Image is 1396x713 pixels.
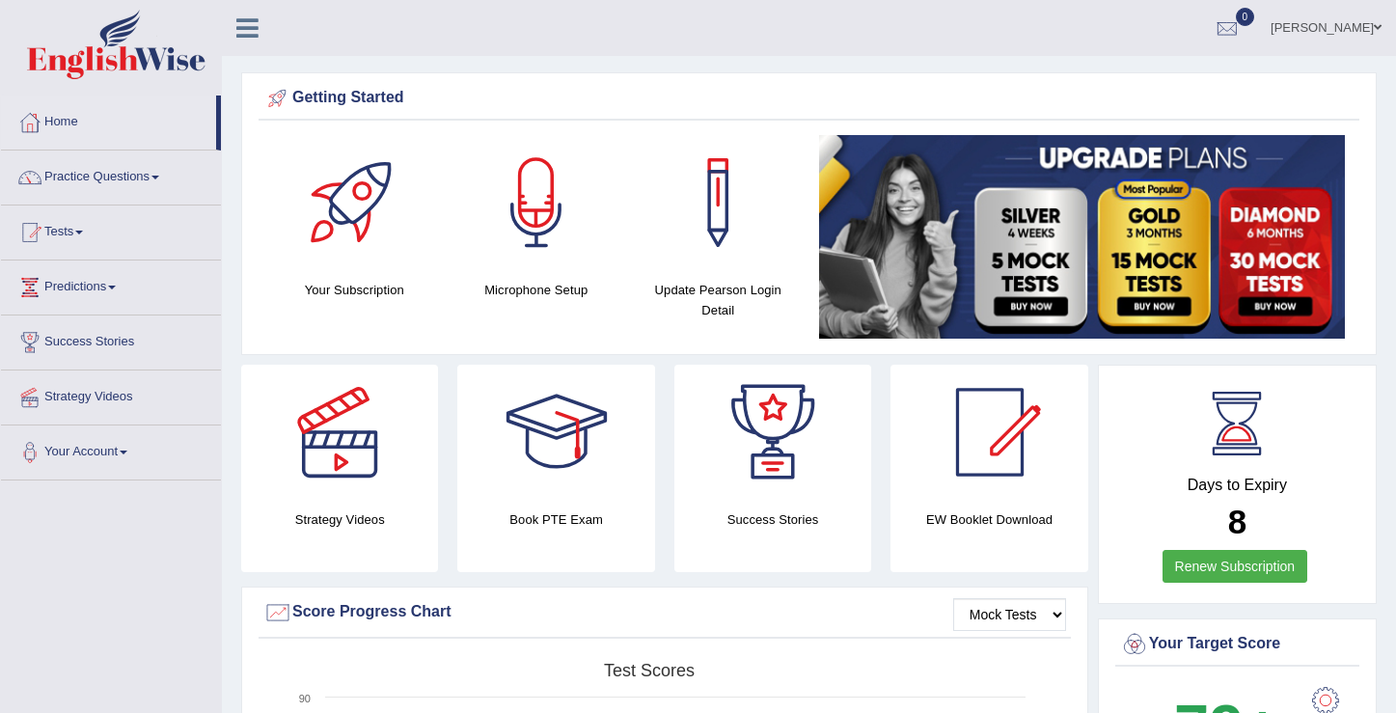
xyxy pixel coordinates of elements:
h4: Your Subscription [273,280,436,300]
img: small5.jpg [819,135,1346,339]
div: Score Progress Chart [263,598,1066,627]
div: Getting Started [263,84,1355,113]
text: 90 [299,693,311,704]
h4: Update Pearson Login Detail [637,280,800,320]
h4: EW Booklet Download [890,509,1087,530]
a: Strategy Videos [1,370,221,419]
a: Practice Questions [1,151,221,199]
h4: Success Stories [674,509,871,530]
a: Renew Subscription [1163,550,1308,583]
a: Home [1,96,216,144]
b: 8 [1228,503,1246,540]
a: Tests [1,206,221,254]
span: 0 [1236,8,1255,26]
a: Success Stories [1,315,221,364]
a: Predictions [1,261,221,309]
tspan: Test scores [604,661,695,680]
h4: Microphone Setup [455,280,618,300]
h4: Book PTE Exam [457,509,654,530]
h4: Days to Expiry [1120,477,1355,494]
div: Your Target Score [1120,630,1355,659]
a: Your Account [1,425,221,474]
h4: Strategy Videos [241,509,438,530]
